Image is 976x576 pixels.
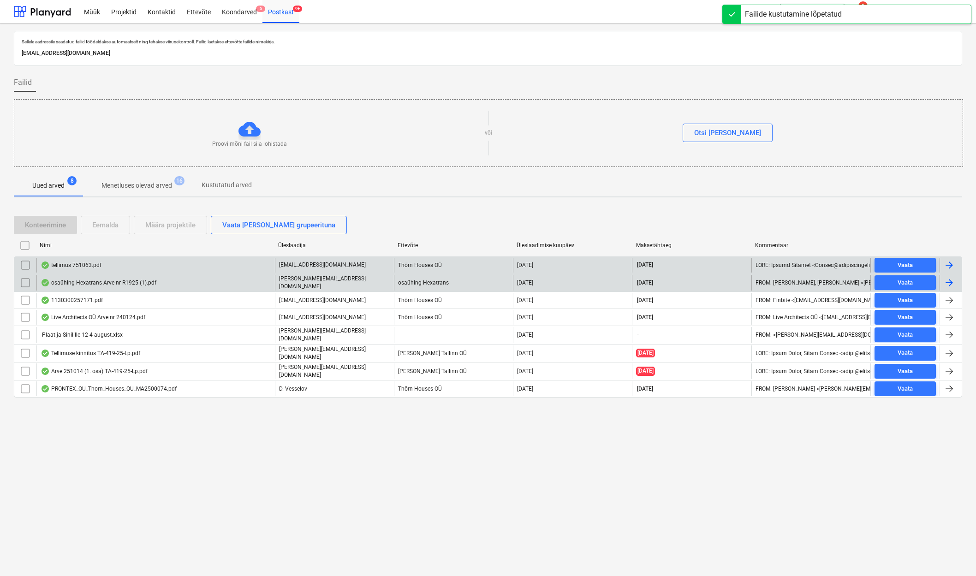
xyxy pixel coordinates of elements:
span: [DATE] [636,367,655,375]
div: Andmed failist loetud [41,350,50,357]
p: [EMAIL_ADDRESS][DOMAIN_NAME] [279,314,366,321]
button: Vaata [875,258,936,273]
button: Vaata [PERSON_NAME] grupeerituna [211,216,347,234]
span: [DATE] [636,261,654,269]
span: [DATE] [636,297,654,304]
button: Vaata [875,364,936,379]
div: Andmed failist loetud [41,261,50,269]
div: Andmed failist loetud [41,279,50,286]
div: Maksetähtaeg [636,242,748,249]
span: [DATE] [636,349,655,357]
div: Vaata [898,312,913,323]
p: [PERSON_NAME][EMAIL_ADDRESS][DOMAIN_NAME] [279,363,390,379]
p: [PERSON_NAME][EMAIL_ADDRESS][DOMAIN_NAME] [279,275,390,291]
p: [EMAIL_ADDRESS][DOMAIN_NAME] [22,48,954,58]
p: Sellele aadressile saadetud failid töödeldakse automaatselt ning tehakse viirusekontroll. Failid ... [22,39,954,45]
div: Andmed failist loetud [41,385,50,392]
div: Vaata [898,330,913,340]
div: [DATE] [517,262,533,268]
div: osaühing Hexatrans [394,275,513,291]
p: [EMAIL_ADDRESS][DOMAIN_NAME] [279,261,366,269]
div: Kommentaar [755,242,867,249]
p: Uued arved [32,181,65,190]
div: [PERSON_NAME] Tallinn OÜ [394,363,513,379]
span: 5 [256,6,265,12]
div: tellimus 751063.pdf [41,261,101,269]
span: [DATE] [636,385,654,393]
div: [DATE] [517,350,533,356]
div: Vaata [898,348,913,358]
div: Andmed failist loetud [41,314,50,321]
div: PRONTEX_OU_Thorn_Houses_OU_MA2500074.pdf [41,385,177,392]
button: Vaata [875,275,936,290]
span: 8 [67,176,77,185]
span: 16 [174,176,184,185]
div: Andmed failist loetud [41,297,50,304]
button: Vaata [875,293,936,308]
div: [DATE] [517,332,533,338]
div: Vaata [898,278,913,288]
span: - [636,331,640,339]
p: [EMAIL_ADDRESS][DOMAIN_NAME] [279,297,366,304]
div: [DATE] [517,386,533,392]
span: Failid [14,77,32,88]
div: Failide kustutamine lõpetatud [745,9,842,20]
p: [PERSON_NAME][EMAIL_ADDRESS][DOMAIN_NAME] [279,327,390,343]
p: Kustutatud arved [202,180,252,190]
div: - [394,327,513,343]
p: D. Vesselov [279,385,307,393]
button: Otsi [PERSON_NAME] [683,124,773,142]
div: Proovi mõni fail siia lohistadavõiOtsi [PERSON_NAME] [14,99,963,167]
div: Vaata [PERSON_NAME] grupeerituna [222,219,335,231]
p: Menetluses olevad arved [101,181,172,190]
p: [PERSON_NAME][EMAIL_ADDRESS][DOMAIN_NAME] [279,345,390,361]
div: Thörn Houses OÜ [394,381,513,396]
div: Üleslaadimise kuupäev [517,242,629,249]
div: Tellimuse kinnitus TA-419-25-Lp.pdf [41,350,140,357]
button: Vaata [875,381,936,396]
div: Thörn Houses OÜ [394,310,513,325]
span: [DATE] [636,279,654,287]
div: [PERSON_NAME] Tallinn OÜ [394,345,513,361]
div: Thörn Houses OÜ [394,293,513,308]
div: Otsi [PERSON_NAME] [694,127,761,139]
div: Ettevõte [398,242,510,249]
div: osaühing Hexatrans Arve nr R1925 (1).pdf [41,279,156,286]
div: [DATE] [517,297,533,303]
div: [DATE] [517,279,533,286]
div: Live Architects OÜ Arve nr 240124.pdf [41,314,145,321]
div: Arve 251014 (1. osa) TA-419-25-Lp.pdf [41,368,148,375]
div: Nimi [40,242,271,249]
div: Üleslaadija [278,242,390,249]
span: [DATE] [636,314,654,321]
div: [DATE] [517,314,533,321]
div: Vaata [898,366,913,377]
div: Vaata [898,260,913,271]
p: või [485,129,492,137]
button: Vaata [875,327,936,342]
span: 9+ [293,6,302,12]
div: Vaata [898,384,913,394]
div: Thörn Houses OÜ [394,258,513,273]
div: [DATE] [517,368,533,374]
div: 1130300257171.pdf [41,297,103,304]
div: Andmed failist loetud [41,368,50,375]
p: Proovi mõni fail siia lohistada [212,140,287,148]
button: Vaata [875,310,936,325]
div: Vaata [898,295,913,306]
div: Plaatija Sinilille 12-4 august.xlsx [41,332,123,338]
button: Vaata [875,346,936,361]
